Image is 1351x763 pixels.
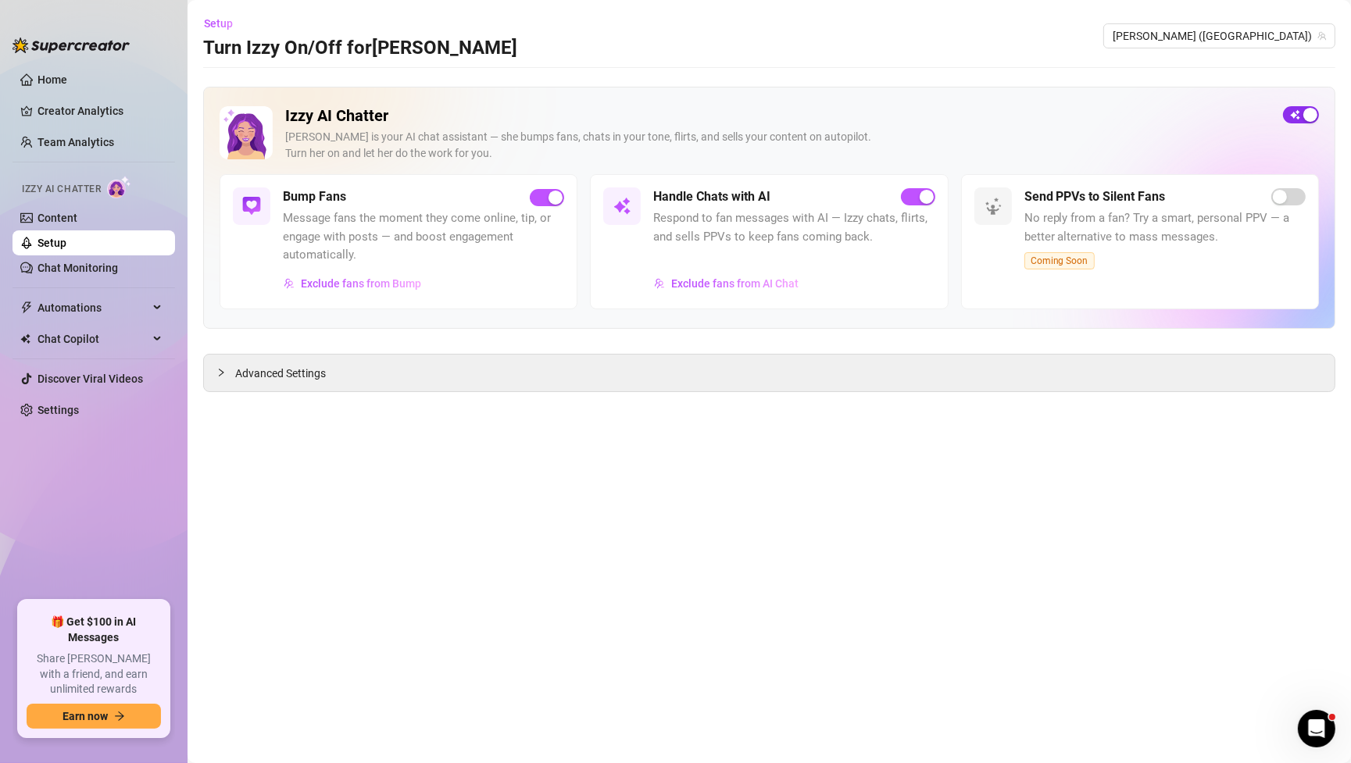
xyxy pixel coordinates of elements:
span: thunderbolt [20,301,33,314]
span: Exclude fans from Bump [301,277,421,290]
img: logo-BBDzfeDw.svg [13,37,130,53]
span: Exclude fans from AI Chat [671,277,799,290]
span: Setup [204,17,233,30]
span: arrow-right [114,711,125,722]
span: Respond to fan messages with AI — Izzy chats, flirts, and sells PPVs to keep fans coming back. [653,209,935,246]
img: Chat Copilot [20,333,30,344]
img: Izzy AI Chatter [220,106,273,159]
span: team [1317,31,1327,41]
a: Team Analytics [38,136,114,148]
a: Setup [38,237,66,249]
a: Discover Viral Videos [38,373,143,385]
div: collapsed [216,364,235,381]
img: AI Chatter [107,176,131,198]
span: Coming Soon [1024,252,1095,269]
div: [PERSON_NAME] is your AI chat assistant — she bumps fans, chats in your tone, flirts, and sells y... [285,129,1271,162]
a: Creator Analytics [38,98,163,123]
span: Izzy AI Chatter [22,182,101,197]
button: Earn nowarrow-right [27,704,161,729]
span: Chat Copilot [38,326,148,351]
img: svg%3e [613,197,631,216]
span: Earn now [63,710,108,722]
img: svg%3e [654,278,665,289]
h5: Bump Fans [283,187,346,206]
img: svg%3e [242,197,261,216]
img: svg%3e [284,278,295,289]
span: Linda (lindavo) [1113,24,1326,48]
span: Message fans the moment they come online, tip, or engage with posts — and boost engagement automa... [283,209,564,265]
a: Content [38,212,77,224]
button: Setup [203,11,245,36]
a: Settings [38,404,79,416]
a: Chat Monitoring [38,262,118,274]
iframe: Intercom live chat [1298,710,1335,747]
a: Home [38,73,67,86]
span: Share [PERSON_NAME] with a friend, and earn unlimited rewards [27,651,161,697]
span: No reply from a fan? Try a smart, personal PPV — a better alternative to mass messages. [1024,209,1306,246]
button: Exclude fans from Bump [283,271,422,296]
button: Exclude fans from AI Chat [653,271,799,296]
span: collapsed [216,368,226,377]
h3: Turn Izzy On/Off for [PERSON_NAME] [203,36,517,61]
span: Advanced Settings [235,365,326,382]
span: 🎁 Get $100 in AI Messages [27,615,161,645]
span: Automations [38,295,148,320]
img: svg%3e [984,197,1003,216]
h5: Handle Chats with AI [653,187,770,206]
h5: Send PPVs to Silent Fans [1024,187,1166,206]
h2: Izzy AI Chatter [285,106,1271,126]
